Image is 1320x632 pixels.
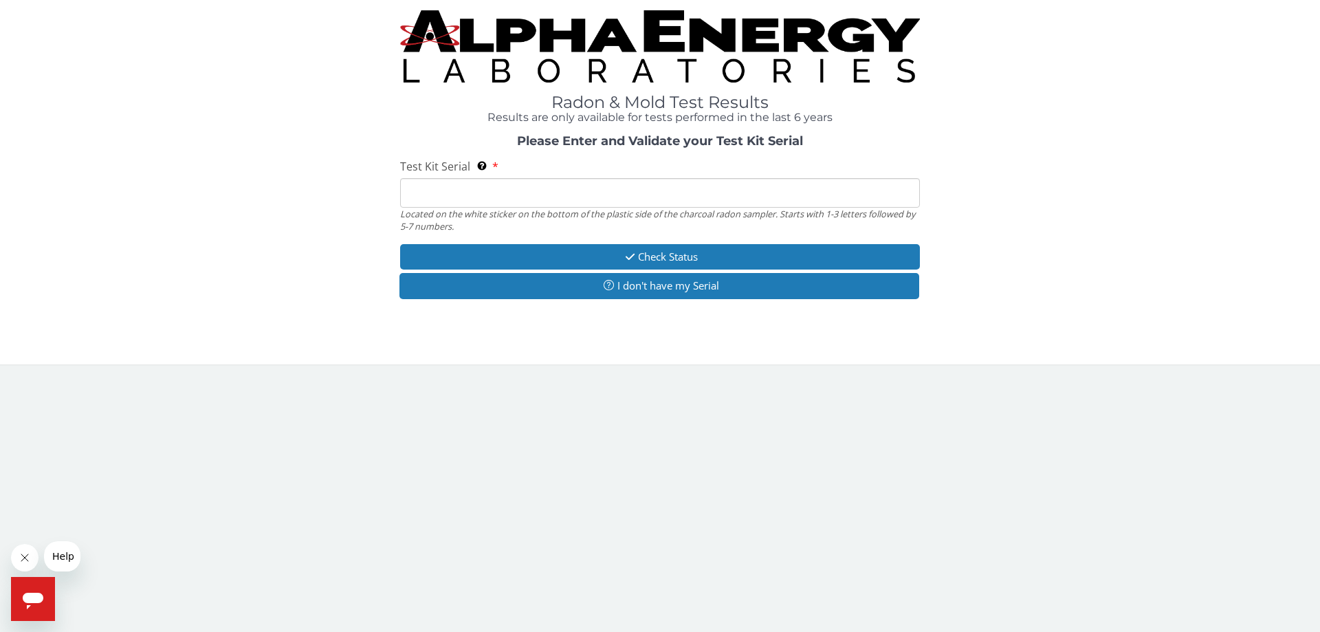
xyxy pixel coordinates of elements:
[400,159,470,174] span: Test Kit Serial
[400,244,920,270] button: Check Status
[11,544,38,571] iframe: Close message
[400,208,920,233] div: Located on the white sticker on the bottom of the plastic side of the charcoal radon sampler. Sta...
[517,133,803,149] strong: Please Enter and Validate your Test Kit Serial
[400,94,920,111] h1: Radon & Mold Test Results
[44,541,80,571] iframe: Message from company
[400,111,920,124] h4: Results are only available for tests performed in the last 6 years
[11,577,55,621] iframe: Button to launch messaging window
[399,273,919,298] button: I don't have my Serial
[400,10,920,83] img: TightCrop.jpg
